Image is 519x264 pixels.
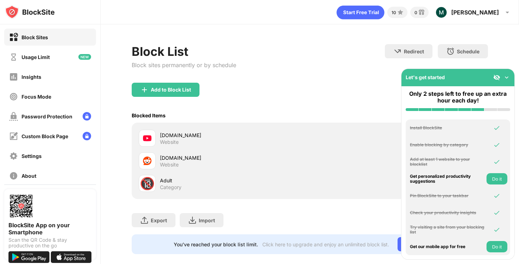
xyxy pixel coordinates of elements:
[143,157,151,165] img: favicons
[406,90,510,104] div: Only 2 steps left to free up an extra hour each day!
[493,74,500,81] img: eye-not-visible.svg
[406,74,445,80] div: Let's get started
[410,210,485,215] div: Check your productivity insights
[436,7,447,18] img: ACg8ocIF2VnVW8lHwlx6dRxSJJsvhdCNMTzweKeoK6rY3x0lS8G55g=s96-c
[487,241,507,252] button: Do it
[493,209,500,216] img: omni-check.svg
[22,153,42,159] div: Settings
[160,184,181,190] div: Category
[22,113,72,119] div: Password Protection
[132,112,166,118] div: Blocked Items
[160,177,310,184] div: Adult
[199,217,215,223] div: Import
[410,157,485,167] div: Add at least 1 website to your blocklist
[410,225,485,235] div: Try visiting a site from your blocking list
[493,141,500,148] img: omni-check.svg
[410,142,485,147] div: Enable blocking by category
[9,53,18,61] img: time-usage-off.svg
[174,241,258,247] div: You’ve reached your block list limit.
[336,5,384,19] div: animation
[262,241,389,247] div: Click here to upgrade and enjoy an unlimited block list.
[417,8,426,17] img: reward-small.svg
[410,193,485,198] div: Pin BlockSite to your taskbar
[140,176,155,191] div: 🔞
[51,251,92,263] img: download-on-the-app-store.svg
[78,54,91,60] img: new-icon.svg
[151,87,191,93] div: Add to Block List
[9,92,18,101] img: focus-off.svg
[160,139,179,145] div: Website
[160,131,310,139] div: [DOMAIN_NAME]
[8,193,34,219] img: options-page-qr-code.png
[493,226,500,233] img: omni-check.svg
[143,134,151,142] img: favicons
[160,162,179,168] div: Website
[8,237,92,248] div: Scan the QR Code & stay productive on the go
[132,44,236,59] div: Block List
[414,10,417,15] div: 0
[22,133,68,139] div: Custom Block Page
[9,72,18,81] img: insights-off.svg
[396,8,405,17] img: points-small.svg
[8,222,92,236] div: BlockSite App on your Smartphone
[9,171,18,180] img: about-off.svg
[83,112,91,121] img: lock-menu.svg
[9,33,18,42] img: block-on.svg
[22,74,41,80] div: Insights
[22,94,51,100] div: Focus Mode
[503,74,510,81] img: omni-setup-toggle.svg
[410,174,485,184] div: Get personalized productivity suggestions
[493,192,500,199] img: omni-check.svg
[22,54,50,60] div: Usage Limit
[457,48,479,54] div: Schedule
[410,244,485,249] div: Get our mobile app for free
[404,48,424,54] div: Redirect
[8,251,49,263] img: get-it-on-google-play.svg
[5,5,55,19] img: logo-blocksite.svg
[9,112,18,121] img: password-protection-off.svg
[398,237,446,251] div: Go Unlimited
[9,132,18,141] img: customize-block-page-off.svg
[160,154,310,162] div: [DOMAIN_NAME]
[451,9,499,16] div: [PERSON_NAME]
[493,158,500,165] img: omni-check.svg
[493,124,500,131] img: omni-check.svg
[410,125,485,130] div: Install BlockSite
[487,173,507,184] button: Do it
[9,152,18,160] img: settings-off.svg
[22,34,48,40] div: Block Sites
[392,10,396,15] div: 10
[132,61,236,69] div: Block sites permanently or by schedule
[22,173,36,179] div: About
[151,217,167,223] div: Export
[83,132,91,140] img: lock-menu.svg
